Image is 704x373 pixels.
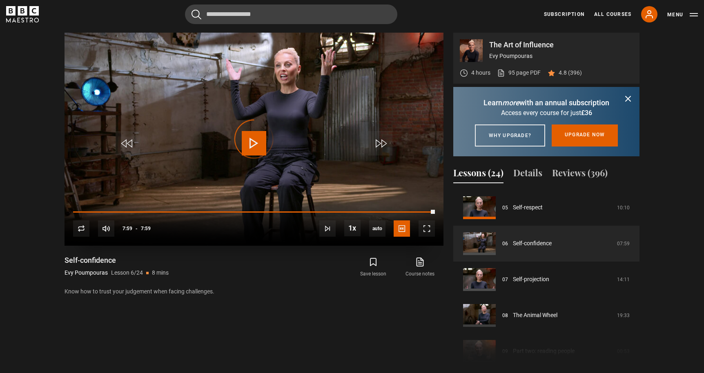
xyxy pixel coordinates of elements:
a: Subscription [544,11,584,18]
button: Lessons (24) [453,166,503,183]
button: Details [513,166,542,183]
p: Evy Poumpouras [489,52,633,60]
button: Next Lesson [319,220,336,237]
a: Upgrade now [552,124,618,147]
p: 4.8 (396) [559,69,582,77]
h1: Self-confidence [65,255,169,265]
button: Captions [394,220,410,237]
span: - [136,226,138,231]
p: 4 hours [471,69,490,77]
a: Self-confidence [513,239,552,248]
button: Reviews (396) [552,166,608,183]
p: Lesson 6/24 [111,269,143,277]
button: Submit the search query [192,9,201,20]
span: auto [369,220,385,237]
div: Progress Bar [73,211,435,213]
video-js: Video Player [65,33,443,246]
p: 8 mins [152,269,169,277]
i: more [502,98,519,107]
p: Access every course for just [463,108,630,118]
span: £36 [581,109,592,117]
button: Mute [98,220,114,237]
a: Course notes [397,255,443,279]
a: Why upgrade? [475,124,545,147]
button: Fullscreen [419,220,435,237]
button: Save lesson [350,255,397,279]
a: Self-projection [513,275,549,284]
span: 7:59 [141,221,151,236]
p: Know how to trust your judgement when facing challenges. [65,287,443,296]
button: Playback Rate [344,220,361,236]
a: Self-respect [513,203,543,212]
svg: BBC Maestro [6,6,39,22]
p: Learn with an annual subscription [463,97,630,108]
p: Evy Poumpouras [65,269,108,277]
button: Replay [73,220,89,237]
div: Current quality: 720p [369,220,385,237]
a: The Animal Wheel [513,311,557,320]
a: All Courses [594,11,631,18]
p: The Art of Influence [489,41,633,49]
a: 95 page PDF [497,69,541,77]
button: Toggle navigation [667,11,698,19]
input: Search [185,4,397,24]
span: 7:59 [123,221,132,236]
